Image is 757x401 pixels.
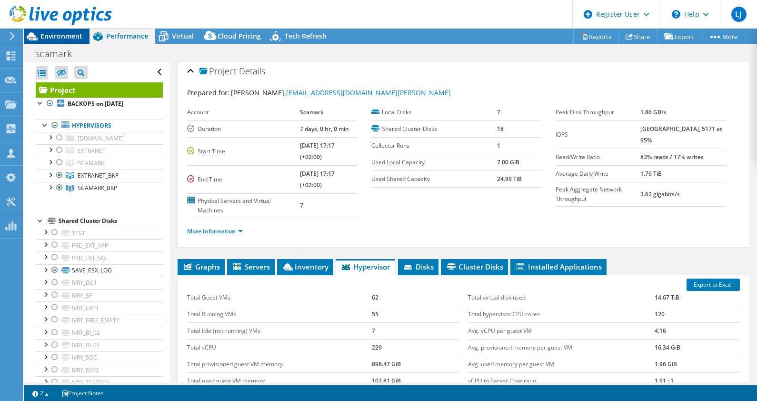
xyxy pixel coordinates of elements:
[468,290,655,306] td: Total virtual disk used
[300,201,303,210] b: 7
[340,262,390,271] span: Hypervisor
[372,290,459,306] td: 62
[468,322,655,339] td: Avg. vCPU per guest VM
[468,339,655,356] td: Avg. provisioned memory per guest VM
[556,130,640,140] label: IOPS
[655,306,740,322] td: 120
[36,351,163,364] a: IVRY_SOC
[300,141,335,161] b: [DATE] 17:17 (+02:00)
[36,182,163,194] a: SCAMARK_BKP
[172,31,194,40] span: Virtual
[78,184,117,192] span: SCAMARK_BKP
[372,339,459,356] td: 229
[36,364,163,376] a: IVRY_EXP2
[187,356,372,372] td: Total provisioned guest VM memory
[239,65,265,77] span: Details
[468,306,655,322] td: Total hypervisor CPU cores
[640,125,722,144] b: [GEOGRAPHIC_DATA], 5171 at 95%
[672,10,680,19] svg: \n
[497,108,500,116] b: 7
[36,289,163,301] a: IVRY_SF
[78,159,104,167] span: SCAMARK
[187,372,372,389] td: Total used guest VM memory
[36,277,163,289] a: IVRY_DC1
[282,262,329,271] span: Inventory
[187,175,300,184] label: End Time
[655,356,740,372] td: 1.96 GiB
[371,158,497,167] label: Used Local Capacity
[187,88,229,97] label: Prepared for:
[36,239,163,251] a: PRD_EXT_APP
[182,262,220,271] span: Graphs
[515,262,602,271] span: Installed Applications
[36,339,163,351] a: IVRY_BI_01
[300,170,335,189] b: [DATE] 17:17 (+02:00)
[655,322,740,339] td: 4.16
[371,141,497,150] label: Collector Runs
[285,31,327,40] span: Tech Refresh
[618,29,657,44] a: Share
[187,339,372,356] td: Total vCPU
[106,31,148,40] span: Performance
[573,29,619,44] a: Reports
[655,339,740,356] td: 16.34 GiB
[655,372,740,389] td: 1.91 : 1
[36,98,163,110] a: BACKOPS on [DATE]
[36,327,163,339] a: IVRY_BI_02
[556,152,640,162] label: Read/Write Ratio
[36,264,163,277] a: SAVE_ESX_LOG
[300,125,349,133] b: 7 days, 0 hr, 0 min
[657,29,701,44] a: Export
[300,108,324,116] b: Scamark
[701,29,745,44] a: More
[78,171,119,180] span: EXTRANET_BKP
[497,125,504,133] b: 18
[78,147,106,155] span: EXTRANET
[446,262,503,271] span: Cluster Disks
[371,174,497,184] label: Used Shared Capacity
[286,88,451,97] a: [EMAIL_ADDRESS][DOMAIN_NAME][PERSON_NAME]
[640,108,667,116] b: 1.86 GB/s
[187,290,372,306] td: Total Guest VMs
[497,158,519,166] b: 7.00 GiB
[78,134,124,142] span: [DOMAIN_NAME]
[371,124,497,134] label: Shared Cluster Disks
[36,144,163,157] a: EXTRANET
[36,170,163,182] a: EXTRANET_BKP
[36,301,163,314] a: IVRY_EXP1
[556,185,640,204] label: Peak Aggregate Network Throughput
[36,132,163,144] a: [DOMAIN_NAME]
[556,169,640,179] label: Average Daily Write
[468,372,655,389] td: vCPU to Server Core ratio
[187,196,300,215] label: Physical Servers and Virtual Machines
[187,147,300,156] label: Start Time
[59,215,163,227] div: Shared Cluster Disks
[371,108,497,117] label: Local Disks
[68,100,123,108] b: BACKOPS on [DATE]
[36,227,163,239] a: TEST
[731,7,747,22] span: LJ
[187,108,300,117] label: Account
[36,157,163,169] a: SCAMARK
[640,170,662,178] b: 1.76 TiB
[655,290,740,306] td: 14.67 TiB
[640,153,704,161] b: 83% reads / 17% writes
[372,356,459,372] td: 898.47 GiB
[497,175,522,183] b: 24.99 TiB
[497,141,500,150] b: 1
[218,31,261,40] span: Cloud Pricing
[26,387,55,399] a: 2
[187,322,372,339] td: Total Idle (not-running) VMs
[36,376,163,389] a: IVRY_TESTPRA
[372,372,459,389] td: 107.81 GiB
[231,88,451,97] span: [PERSON_NAME],
[187,227,243,235] a: More Information
[640,190,680,198] b: 3.62 gigabits/s
[372,322,459,339] td: 7
[40,31,82,40] span: Environment
[55,387,110,399] a: Project Notes
[36,82,163,98] a: Project
[403,262,434,271] span: Disks
[36,251,163,264] a: PRD_EXT_SQL
[232,262,270,271] span: Servers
